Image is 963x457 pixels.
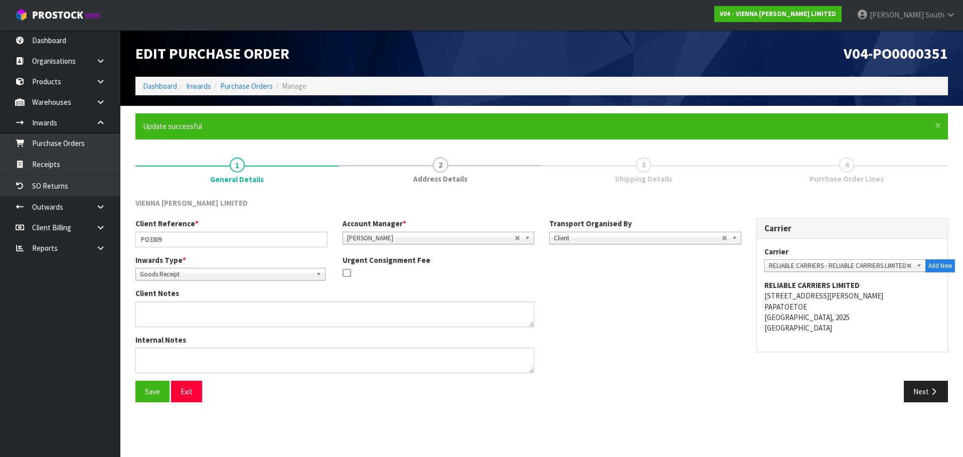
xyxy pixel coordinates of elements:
span: × [935,118,941,132]
span: ProStock [32,9,83,22]
label: Urgent Consignment Fee [343,255,430,265]
label: Client Reference [135,218,199,229]
span: Goods Receipt [140,268,312,280]
label: Carrier [764,246,788,257]
span: VIENNA [PERSON_NAME] LIMITED [135,198,248,208]
label: Client Notes [135,288,179,298]
a: Dashboard [143,81,177,91]
span: 4 [839,158,854,173]
span: General Details [135,190,948,410]
span: [PERSON_NAME] [347,232,515,244]
span: General Details [210,174,264,185]
strong: V04 - VIENNA [PERSON_NAME] LIMITED [720,10,836,18]
small: WMS [85,11,101,21]
label: Internal Notes [135,335,186,345]
address: [STREET_ADDRESS][PERSON_NAME] PAPATOETOE [GEOGRAPHIC_DATA], 2025 [GEOGRAPHIC_DATA] [764,280,940,334]
label: Transport Organised By [549,218,632,229]
a: Purchase Orders [220,81,273,91]
span: 2 [433,158,448,173]
span: South [925,10,944,20]
span: 1 [230,158,245,173]
span: [PERSON_NAME] [870,10,924,20]
span: Manage [282,81,306,91]
button: Add New [925,259,955,272]
a: Inwards [186,81,211,91]
label: Account Manager [343,218,406,229]
label: Inwards Type [135,255,186,265]
span: Update successful [143,121,202,131]
span: Purchase Order Lines [810,174,884,184]
span: Edit Purchase Order [135,44,289,63]
img: cube-alt.png [15,9,28,21]
span: V04-PO0000351 [844,44,948,63]
span: Shipping Details [615,174,672,184]
button: Save [135,381,170,402]
button: Exit [171,381,202,402]
a: V04 - VIENNA [PERSON_NAME] LIMITED [714,6,842,22]
span: 3 [636,158,651,173]
span: Address Details [413,174,467,184]
span: Client [554,232,722,244]
input: Client Reference [135,232,328,247]
strong: RELIABLE CARRIERS LIMITED [764,280,860,290]
button: Next [904,381,948,402]
h3: Carrier [764,224,940,233]
span: RELIABLE CARRIERS - RELIABLE CARRIERS LIMITED [769,260,906,272]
